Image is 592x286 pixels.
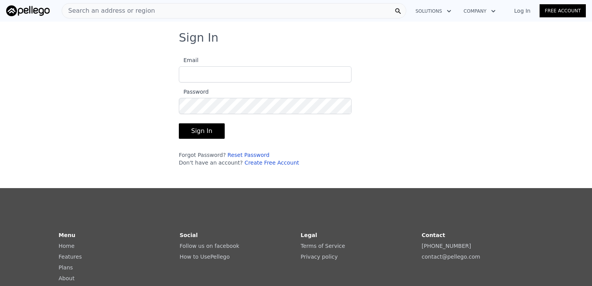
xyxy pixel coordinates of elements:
a: Follow us on facebook [180,243,239,249]
h3: Sign In [179,31,413,45]
a: Create Free Account [244,160,299,166]
a: contact@pellego.com [422,254,480,260]
a: Features [59,254,82,260]
button: Company [457,4,502,18]
input: Password [179,98,351,114]
button: Solutions [409,4,457,18]
img: Pellego [6,5,50,16]
strong: Social [180,232,198,238]
a: Terms of Service [301,243,345,249]
a: About [59,275,74,281]
span: Search an address or region [62,6,155,15]
a: [PHONE_NUMBER] [422,243,471,249]
span: Email [179,57,198,63]
a: Home [59,243,74,249]
a: Free Account [540,4,586,17]
a: How to UsePellego [180,254,230,260]
a: Reset Password [227,152,269,158]
strong: Legal [301,232,317,238]
a: Log In [505,7,540,15]
a: Privacy policy [301,254,338,260]
a: Plans [59,264,73,271]
div: Forgot Password? Don't have an account? [179,151,351,167]
input: Email [179,66,351,82]
button: Sign In [179,123,225,139]
strong: Menu [59,232,75,238]
strong: Contact [422,232,445,238]
span: Password [179,89,209,95]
